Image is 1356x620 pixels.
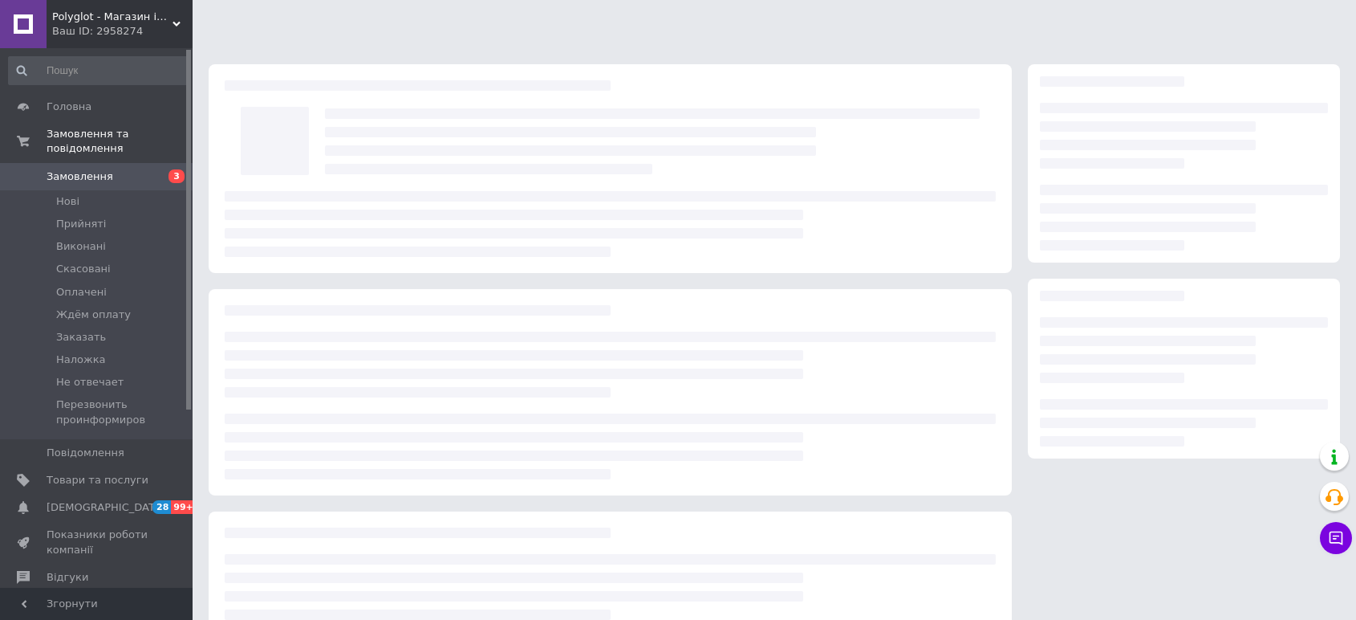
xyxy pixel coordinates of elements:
span: Відгуки [47,570,88,585]
div: Ваш ID: 2958274 [52,24,193,39]
span: 99+ [171,500,197,514]
button: Чат з покупцем [1320,522,1352,554]
span: Ждём оплату [56,308,131,322]
span: Нові [56,194,79,209]
span: Polyglot - Магазин іноземної літератури [52,10,173,24]
span: Замовлення [47,169,113,184]
span: Не отвечает [56,375,124,390]
span: Повідомлення [47,446,124,460]
span: Заказать [56,330,106,345]
span: Товари та послуги [47,473,148,487]
span: Скасовані [56,262,111,276]
span: Прийняті [56,217,106,231]
span: Головна [47,100,91,114]
span: Оплачені [56,285,107,300]
span: Наложка [56,353,106,367]
span: 3 [168,169,185,183]
span: Показники роботи компанії [47,528,148,557]
span: Виконані [56,239,106,254]
input: Пошук [8,56,189,85]
span: [DEMOGRAPHIC_DATA] [47,500,165,515]
span: 28 [152,500,171,514]
span: Перезвонить проинформиров [56,398,187,426]
span: Замовлення та повідомлення [47,127,193,156]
